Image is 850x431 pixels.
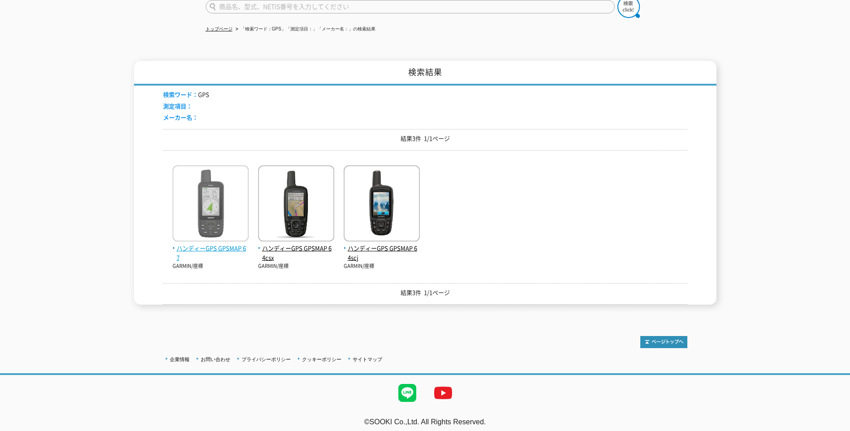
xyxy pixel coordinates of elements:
span: メーカー名： [163,113,198,121]
a: プライバシーポリシー [242,357,291,362]
span: 測定項目： [163,102,192,110]
h1: 検索結果 [134,61,716,86]
img: GPSMAP 67 [173,165,249,244]
a: ハンディーGPS GPSMAP 64scj [344,234,420,262]
a: トップページ [206,26,233,31]
a: 企業情報 [170,357,190,362]
p: 結果3件 1/1ページ [163,288,687,297]
p: GARMIN/座標 [258,263,334,270]
p: GARMIN/座標 [173,263,249,270]
a: お問い合わせ [201,357,230,362]
img: GPSMAP 64scj [344,165,420,244]
a: クッキーポリシー [302,357,341,362]
p: GARMIN/座標 [344,263,420,270]
img: LINE [389,375,425,411]
span: ハンディーGPS GPSMAP 64csx [258,244,334,263]
p: 結果3件 1/1ページ [163,134,687,143]
img: GPSMAP 64csx [258,165,334,244]
span: 検索ワード： [163,90,198,99]
span: ハンディーGPS GPSMAP 67 [173,244,249,263]
a: ハンディーGPS GPSMAP 67 [173,234,249,262]
li: GPS [163,90,209,99]
img: トップページへ [640,336,687,348]
a: ハンディーGPS GPSMAP 64csx [258,234,334,262]
img: YouTube [425,375,461,411]
li: 「検索ワード：GPS」「測定項目：」「メーカー名：」の検索結果 [234,25,375,34]
span: ハンディーGPS GPSMAP 64scj [344,244,420,263]
a: サイトマップ [353,357,382,362]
